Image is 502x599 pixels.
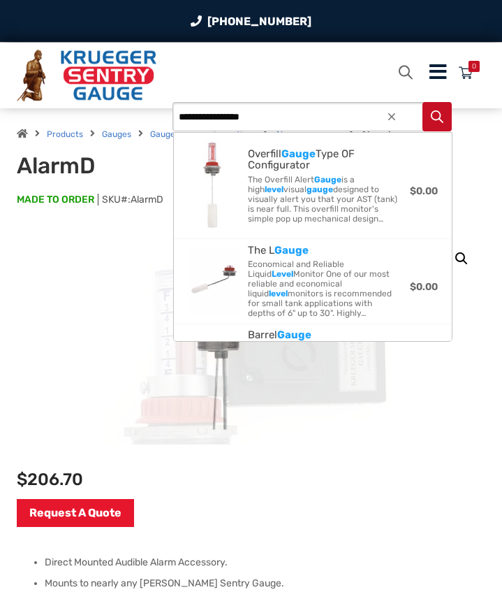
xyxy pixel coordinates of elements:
[248,175,401,224] span: The Overfill Alert is a high visual designed to visually alert you that your AST (tank) is near f...
[174,324,452,410] a: Barrel GaugeBarrelGaugeLiquidLevel GaugeThe BarrelGaugeType B (LiquidLevelDrumGauge) is a reliabl...
[410,281,438,293] bdi: 0.00
[410,281,416,293] span: $
[45,577,485,591] li: Mounts to nearly any [PERSON_NAME] Sentry Gauge.
[410,185,416,197] span: $
[265,185,283,194] strong: level
[17,50,156,101] img: Krueger Sentry Gauge
[174,133,452,239] a: Overfill Gauge Type OF ConfiguratorOverfillGaugeType OF ConfiguratorThe Overfill AlertGaugeis a h...
[17,470,27,489] span: $
[45,556,485,570] li: Direct Mounted Audible Alarm Accessory.
[314,175,341,185] strong: Gauge
[98,194,163,205] span: SKU#:
[131,194,163,205] span: AlarmD
[47,129,83,139] a: Products
[17,499,134,527] a: Request A Quote
[277,329,311,341] strong: Gauge
[281,147,316,160] strong: Gauge
[17,470,83,489] bdi: 206.70
[422,102,452,131] button: Search
[17,152,485,179] h1: AlarmD
[248,245,409,257] span: The L
[307,185,333,194] strong: gauge
[472,61,476,72] div: 0
[429,68,447,82] a: Menu Icon
[272,269,293,279] strong: Level
[248,148,409,171] span: Overfill Type OF Configurator
[248,259,401,318] span: Economical and Reliable Liquid Monitor One of our most reliable and economical liquid monitors is...
[191,13,311,30] a: Phone Number
[192,138,237,233] img: Overfill Gauge Type OF Configurator
[269,289,288,298] strong: level
[150,129,256,139] a: Gauge accessories options
[102,129,131,139] a: Gauges
[449,246,474,271] a: View full-screen image gallery
[174,239,452,324] a: The L GaugeThe LGaugeEconomical and Reliable LiquidLevelMonitor One of our most reliable and econ...
[399,60,413,85] a: Open search bar
[188,248,242,315] img: The L Gauge
[248,329,409,341] span: Barrel
[17,193,94,207] span: MADE TO ORDER
[274,244,309,257] strong: Gauge
[410,185,438,197] bdi: 0.00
